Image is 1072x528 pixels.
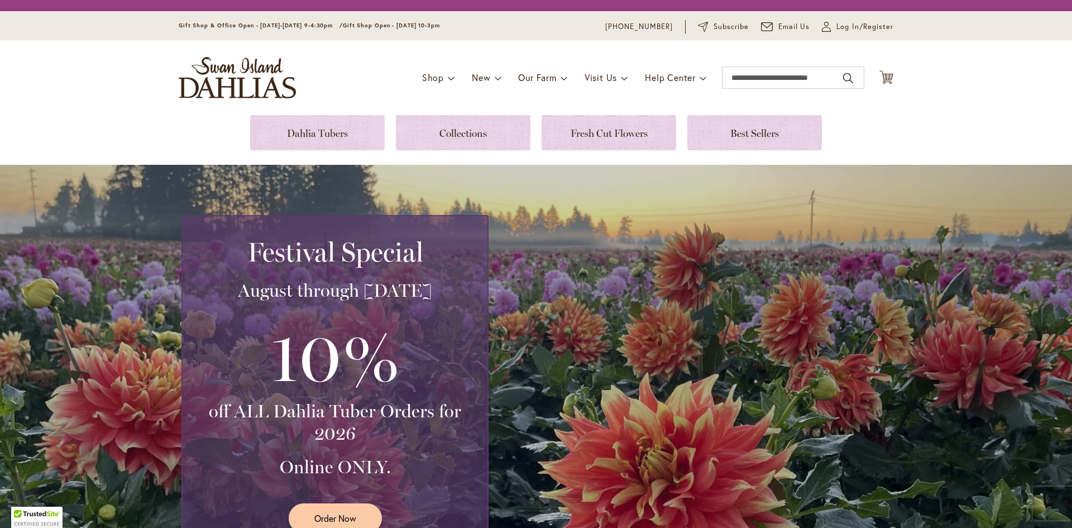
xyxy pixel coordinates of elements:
[518,72,556,83] span: Our Farm
[196,456,474,478] h3: Online ONLY.
[605,21,673,32] a: [PHONE_NUMBER]
[11,507,63,528] div: TrustedSite Certified
[179,22,343,29] span: Gift Shop & Office Open - [DATE]-[DATE] 9-4:30pm /
[714,21,749,32] span: Subscribe
[585,72,617,83] span: Visit Us
[422,72,444,83] span: Shop
[761,21,810,32] a: Email Us
[196,313,474,400] h3: 10%
[472,72,490,83] span: New
[645,72,696,83] span: Help Center
[179,57,296,98] a: store logo
[778,21,810,32] span: Email Us
[196,279,474,302] h3: August through [DATE]
[343,22,440,29] span: Gift Shop Open - [DATE] 10-3pm
[196,236,474,268] h2: Festival Special
[196,400,474,445] h3: off ALL Dahlia Tuber Orders for 2026
[822,21,893,32] a: Log In/Register
[836,21,893,32] span: Log In/Register
[843,69,853,87] button: Search
[698,21,749,32] a: Subscribe
[314,512,356,525] span: Order Now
